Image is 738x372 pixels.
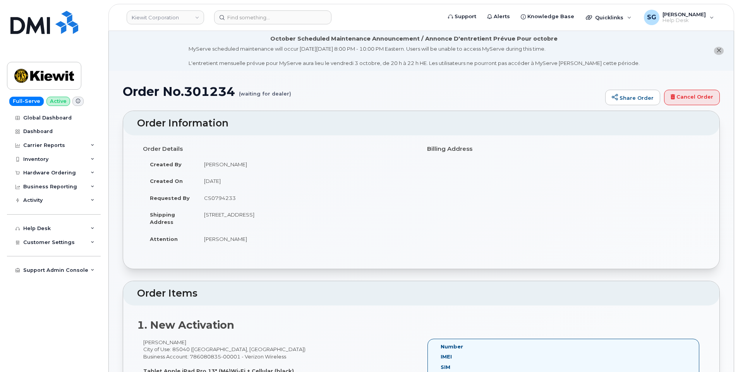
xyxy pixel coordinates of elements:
[441,343,463,350] label: Number
[137,118,705,129] h2: Order Information
[150,195,190,201] strong: Requested By
[137,319,234,331] strong: 1. New Activation
[197,206,415,230] td: [STREET_ADDRESS]
[704,338,732,366] iframe: Messenger Launcher
[239,85,291,97] small: (waiting for dealer)
[427,146,700,152] h4: Billing Address
[714,47,724,55] button: close notification
[143,146,415,152] h4: Order Details
[441,353,452,360] label: IMEI
[150,212,175,225] strong: Shipping Address
[150,178,183,184] strong: Created On
[441,363,450,371] label: SIM
[605,90,660,105] a: Share Order
[189,45,640,67] div: MyServe scheduled maintenance will occur [DATE][DATE] 8:00 PM - 10:00 PM Eastern. Users will be u...
[197,189,415,206] td: CS0794233
[270,35,558,43] div: October Scheduled Maintenance Announcement / Annonce D'entretient Prévue Pour octobre
[197,172,415,189] td: [DATE]
[150,161,182,167] strong: Created By
[137,288,705,299] h2: Order Items
[123,85,601,98] h1: Order No.301234
[664,90,720,105] a: Cancel Order
[150,236,178,242] strong: Attention
[197,230,415,247] td: [PERSON_NAME]
[197,156,415,173] td: [PERSON_NAME]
